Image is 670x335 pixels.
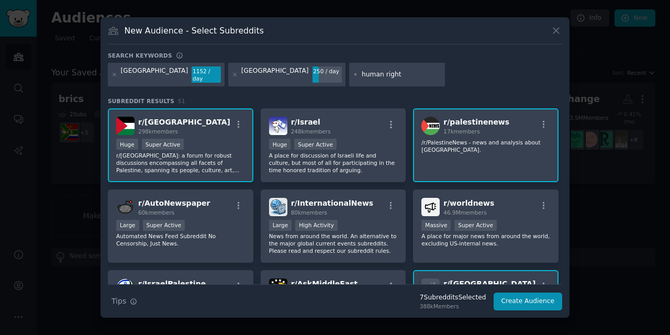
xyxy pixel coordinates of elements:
[116,117,135,135] img: Palestine
[116,139,138,150] div: Huge
[291,128,331,135] span: 248k members
[291,199,374,207] span: r/ InternationalNews
[138,199,210,207] span: r/ AutoNewspaper
[420,293,486,303] div: 7 Subreddit s Selected
[269,152,398,174] p: A place for discussion of Israeli life and culture, but most of all for participating in the time...
[443,280,535,288] span: r/ [GEOGRAPHIC_DATA]
[291,209,327,216] span: 80k members
[116,198,135,216] img: AutoNewspaper
[269,220,292,231] div: Large
[454,220,497,231] div: Super Active
[443,118,509,126] span: r/ palestinenews
[291,280,358,288] span: r/ AskMiddleEast
[269,117,287,135] img: Israel
[138,280,206,288] span: r/ IsraelPalestine
[108,292,141,310] button: Tips
[421,139,550,153] p: /r/PalestineNews - news and analysis about [GEOGRAPHIC_DATA].
[138,209,174,216] span: 60k members
[443,209,486,216] span: 46.9M members
[108,52,172,59] h3: Search keywords
[421,232,550,247] p: A place for major news from around the world, excluding US-internal news.
[125,25,264,36] h3: New Audience - Select Subreddits
[494,293,563,310] button: Create Audience
[269,278,287,297] img: AskMiddleEast
[421,198,440,216] img: worldnews
[269,139,291,150] div: Huge
[421,117,440,135] img: palestinenews
[116,278,135,297] img: IsraelPalestine
[178,98,185,104] span: 51
[116,220,139,231] div: Large
[241,66,309,83] div: [GEOGRAPHIC_DATA]
[420,303,486,310] div: 388k Members
[295,220,338,231] div: High Activity
[116,232,245,247] p: Automated News Feed Subreddit No Censorship, Just News.
[111,296,126,307] span: Tips
[291,118,320,126] span: r/ Israel
[142,139,184,150] div: Super Active
[312,66,342,76] div: 250 / day
[192,66,221,83] div: 1152 / day
[121,66,188,83] div: [GEOGRAPHIC_DATA]
[143,220,185,231] div: Super Active
[108,97,174,105] span: Subreddit Results
[138,128,178,135] span: 298k members
[116,152,245,174] p: r/[GEOGRAPHIC_DATA]: a forum for robust discussions encompassing all facets of Palestine, spannin...
[362,70,441,80] input: New Keyword
[138,118,230,126] span: r/ [GEOGRAPHIC_DATA]
[294,139,337,150] div: Super Active
[269,198,287,216] img: InternationalNews
[443,128,479,135] span: 17k members
[421,220,451,231] div: Massive
[443,199,494,207] span: r/ worldnews
[269,232,398,254] p: News from around the world. An alternative to the major global current events subreddits. Please ...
